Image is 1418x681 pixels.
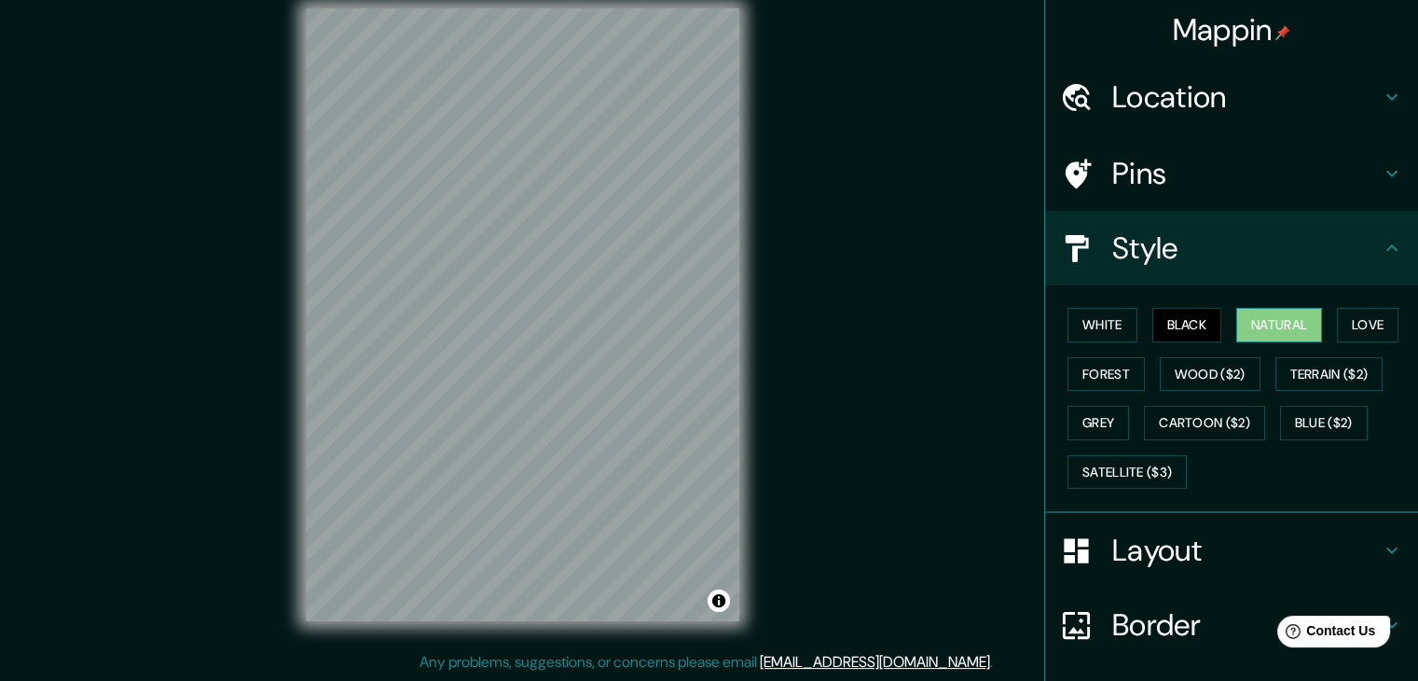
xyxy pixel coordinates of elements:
[708,590,730,612] button: Toggle attribution
[1045,60,1418,134] div: Location
[1275,25,1290,40] img: pin-icon.png
[1144,406,1265,440] button: Cartoon ($2)
[1236,308,1322,342] button: Natural
[1067,406,1129,440] button: Grey
[1337,308,1398,342] button: Love
[1112,532,1381,569] h4: Layout
[306,8,739,621] canvas: Map
[1160,357,1260,392] button: Wood ($2)
[1112,155,1381,192] h4: Pins
[1112,78,1381,116] h4: Location
[1067,455,1187,490] button: Satellite ($3)
[993,651,996,674] div: .
[1280,406,1368,440] button: Blue ($2)
[1152,308,1222,342] button: Black
[1112,229,1381,267] h4: Style
[1112,606,1381,644] h4: Border
[1045,588,1418,662] div: Border
[1045,513,1418,588] div: Layout
[1067,308,1137,342] button: White
[1045,211,1418,285] div: Style
[996,651,999,674] div: .
[1067,357,1145,392] button: Forest
[420,651,993,674] p: Any problems, suggestions, or concerns please email .
[1252,608,1397,660] iframe: Help widget launcher
[760,652,990,672] a: [EMAIL_ADDRESS][DOMAIN_NAME]
[1045,136,1418,211] div: Pins
[1275,357,1384,392] button: Terrain ($2)
[1173,11,1291,49] h4: Mappin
